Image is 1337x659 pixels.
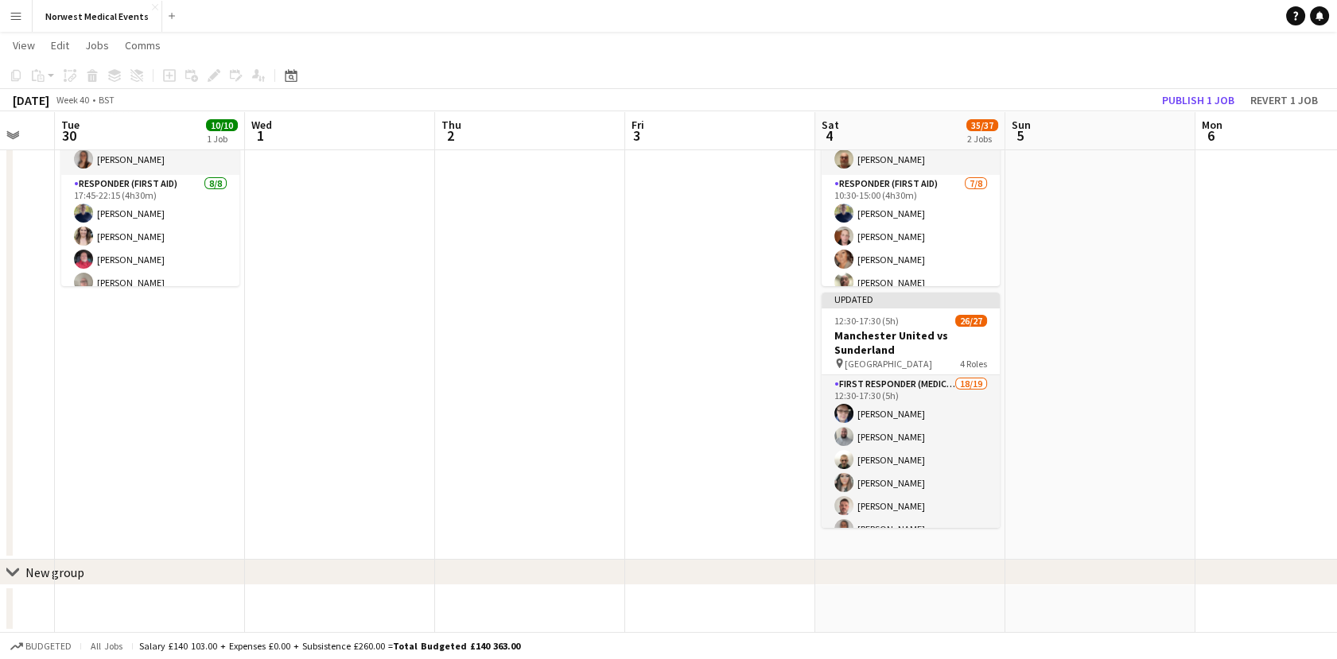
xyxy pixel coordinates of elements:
span: Mon [1202,118,1222,132]
span: Edit [51,38,69,52]
app-job-card: 17:45-22:15 (4h30m)10/10[PERSON_NAME] Rovers vs Swansea [GEOGRAPHIC_DATA]3 RolesComms Manager1/11... [61,51,239,286]
div: 1 Job [207,133,237,145]
span: Tue [61,118,80,132]
div: Salary £140 103.00 + Expenses £0.00 + Subsistence £260.00 = [139,640,520,652]
span: 30 [59,126,80,145]
span: Week 40 [52,94,92,106]
a: Edit [45,35,76,56]
app-card-role: Responder (First Aid)7/810:30-15:00 (4h30m)[PERSON_NAME][PERSON_NAME][PERSON_NAME][PERSON_NAME] [822,175,1000,390]
span: 4 Roles [960,358,987,370]
span: 1 [249,126,272,145]
div: [DATE] [13,92,49,108]
button: Revert 1 job [1244,90,1324,110]
span: Sun [1012,118,1031,132]
span: 35/37 [966,119,998,131]
span: Total Budgeted £140 363.00 [393,640,520,652]
span: Sat [822,118,839,132]
h3: Manchester United vs Sunderland [822,328,1000,357]
div: Updated [822,293,1000,305]
span: View [13,38,35,52]
span: 12:30-17:30 (5h) [834,315,899,327]
div: New group [25,564,84,580]
div: BST [99,94,115,106]
span: 6 [1199,126,1222,145]
span: 4 [819,126,839,145]
span: 26/27 [955,315,987,327]
a: Comms [119,35,167,56]
button: Norwest Medical Events [33,1,162,32]
span: Fri [632,118,644,132]
span: 3 [629,126,644,145]
app-job-card: Updated12:30-17:30 (5h)26/27Manchester United vs Sunderland [GEOGRAPHIC_DATA]4 RolesFirst Respond... [822,293,1000,528]
span: Comms [125,38,161,52]
span: Wed [251,118,272,132]
span: Budgeted [25,641,72,652]
span: 10/10 [206,119,238,131]
app-card-role: Responder (First Aid)8/817:45-22:15 (4h30m)[PERSON_NAME][PERSON_NAME][PERSON_NAME][PERSON_NAME] [61,175,239,390]
a: View [6,35,41,56]
span: [GEOGRAPHIC_DATA] [845,358,932,370]
span: Jobs [85,38,109,52]
button: Budgeted [8,638,74,655]
span: 2 [439,126,461,145]
div: 2 Jobs [967,133,997,145]
button: Publish 1 job [1156,90,1241,110]
span: 5 [1009,126,1031,145]
span: Thu [441,118,461,132]
a: Jobs [79,35,115,56]
span: All jobs [87,640,126,652]
app-job-card: 10:30-15:00 (4h30m)9/10[PERSON_NAME] Rovers vs Stoke [GEOGRAPHIC_DATA]3 RolesComms Manager1/110:3... [822,51,1000,286]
